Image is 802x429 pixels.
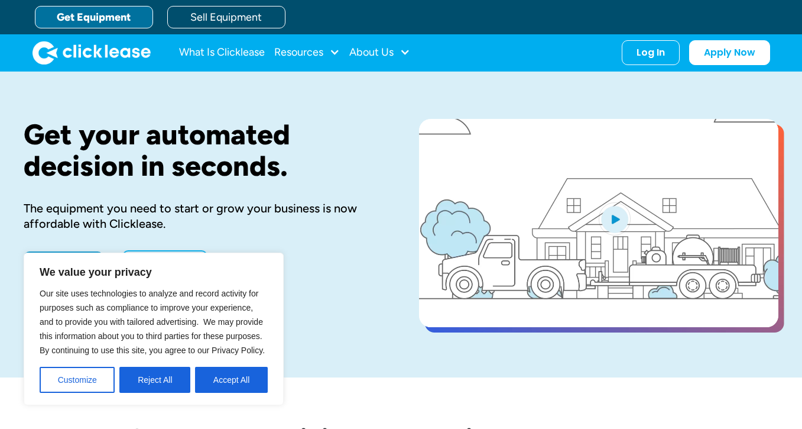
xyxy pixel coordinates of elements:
[24,119,381,182] h1: Get your automated decision in seconds.
[24,253,284,405] div: We value your privacy
[33,41,151,64] img: Clicklease logo
[419,119,778,327] a: open lightbox
[167,6,285,28] a: Sell Equipment
[24,251,103,275] a: Apply Now
[179,41,265,64] a: What Is Clicklease
[35,6,153,28] a: Get Equipment
[637,47,665,59] div: Log In
[24,201,381,231] div: The equipment you need to start or grow your business is now affordable with Clicklease.
[40,289,265,355] span: Our site uses technologies to analyze and record activity for purposes such as compliance to impr...
[40,265,268,279] p: We value your privacy
[40,367,115,393] button: Customize
[119,367,190,393] button: Reject All
[122,250,207,276] a: Learn More
[599,202,631,236] img: Blue play button logo on a light blue circular background
[33,41,151,64] a: home
[349,41,410,64] div: About Us
[195,367,268,393] button: Accept All
[689,40,770,65] a: Apply Now
[274,41,340,64] div: Resources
